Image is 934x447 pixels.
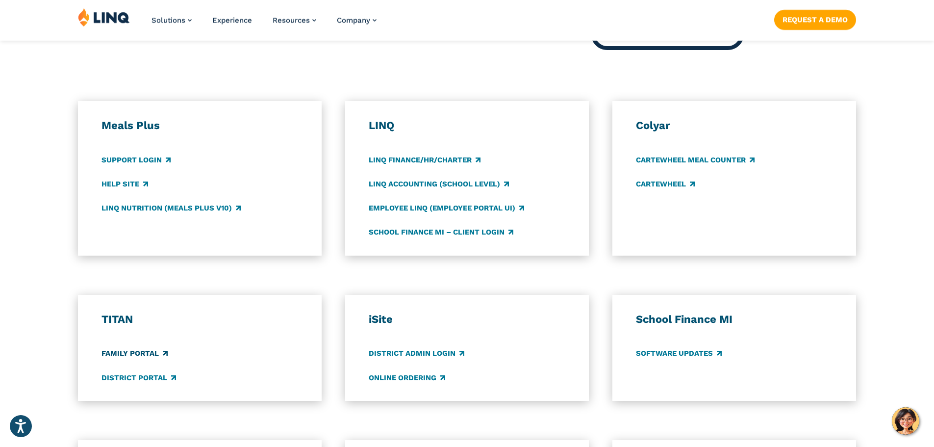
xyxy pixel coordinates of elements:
[369,313,566,326] h3: iSite
[369,203,524,213] a: Employee LINQ (Employee Portal UI)
[212,16,252,25] a: Experience
[101,179,148,189] a: Help Site
[369,227,513,237] a: School Finance MI – Client Login
[774,8,856,29] nav: Button Navigation
[273,16,316,25] a: Resources
[892,407,919,435] button: Hello, have a question? Let’s chat.
[774,10,856,29] a: Request a Demo
[101,119,299,132] h3: Meals Plus
[337,16,377,25] a: Company
[151,16,192,25] a: Solutions
[369,348,464,359] a: District Admin Login
[636,179,695,189] a: CARTEWHEEL
[151,8,377,40] nav: Primary Navigation
[369,155,480,165] a: LINQ Finance/HR/Charter
[101,203,241,213] a: LINQ Nutrition (Meals Plus v10)
[101,155,171,165] a: Support Login
[273,16,310,25] span: Resources
[101,372,176,383] a: District Portal
[101,313,299,326] h3: TITAN
[369,179,509,189] a: LINQ Accounting (school level)
[636,155,755,165] a: CARTEWHEEL Meal Counter
[151,16,185,25] span: Solutions
[369,119,566,132] h3: LINQ
[337,16,370,25] span: Company
[636,119,833,132] h3: Colyar
[369,372,445,383] a: Online Ordering
[636,313,833,326] h3: School Finance MI
[78,8,130,26] img: LINQ | K‑12 Software
[636,348,722,359] a: Software Updates
[101,348,168,359] a: Family Portal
